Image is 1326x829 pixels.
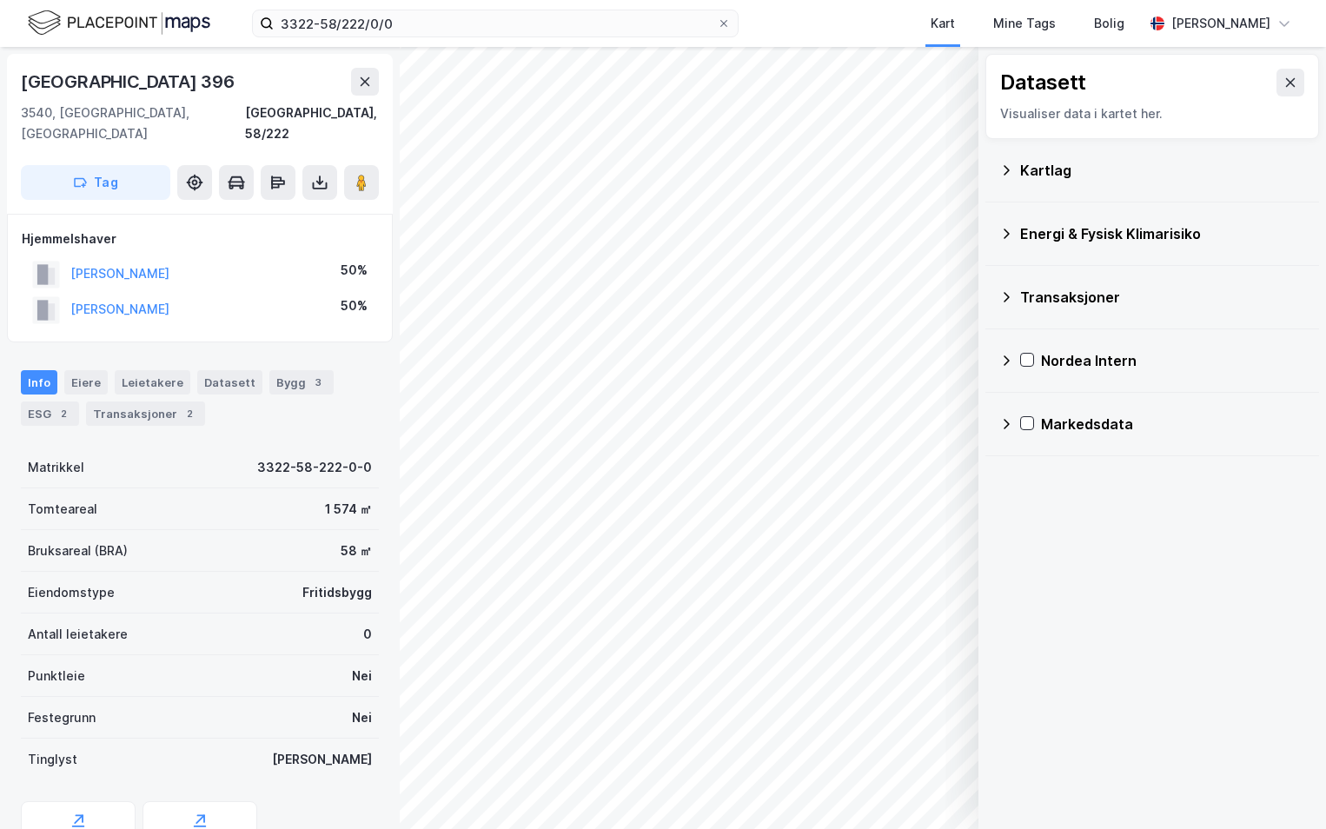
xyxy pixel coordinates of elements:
div: 3 [309,374,327,391]
button: Tag [21,165,170,200]
div: Nei [352,666,372,686]
div: Datasett [197,370,262,395]
div: Tomteareal [28,499,97,520]
iframe: Chat Widget [1239,746,1326,829]
div: 3540, [GEOGRAPHIC_DATA], [GEOGRAPHIC_DATA] [21,103,245,144]
div: [PERSON_NAME] [272,749,372,770]
div: Fritidsbygg [302,582,372,603]
div: [GEOGRAPHIC_DATA] 396 [21,68,238,96]
div: 2 [55,405,72,422]
div: 50% [341,260,368,281]
div: Matrikkel [28,457,84,478]
div: 50% [341,295,368,316]
div: Leietakere [115,370,190,395]
div: 0 [363,624,372,645]
div: Hjemmelshaver [22,229,378,249]
div: Bruksareal (BRA) [28,541,128,561]
div: Info [21,370,57,395]
div: Eiendomstype [28,582,115,603]
div: 3322-58-222-0-0 [257,457,372,478]
div: Tinglyst [28,749,77,770]
div: Nei [352,707,372,728]
div: Kartlag [1020,160,1305,181]
div: Festegrunn [28,707,96,728]
img: logo.f888ab2527a4732fd821a326f86c7f29.svg [28,8,210,38]
div: Visualiser data i kartet her. [1000,103,1304,124]
div: Eiere [64,370,108,395]
div: Mine Tags [993,13,1056,34]
div: Nordea Intern [1041,350,1305,371]
input: Søk på adresse, matrikkel, gårdeiere, leietakere eller personer [274,10,717,36]
div: ESG [21,401,79,426]
div: [PERSON_NAME] [1171,13,1270,34]
div: 2 [181,405,198,422]
div: Kart [931,13,955,34]
div: 1 574 ㎡ [325,499,372,520]
div: Transaksjoner [86,401,205,426]
div: 58 ㎡ [341,541,372,561]
div: Punktleie [28,666,85,686]
div: Bolig [1094,13,1124,34]
div: Datasett [1000,69,1086,96]
div: Transaksjoner [1020,287,1305,308]
div: [GEOGRAPHIC_DATA], 58/222 [245,103,379,144]
div: Markedsdata [1041,414,1305,434]
div: Bygg [269,370,334,395]
div: Energi & Fysisk Klimarisiko [1020,223,1305,244]
div: Antall leietakere [28,624,128,645]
